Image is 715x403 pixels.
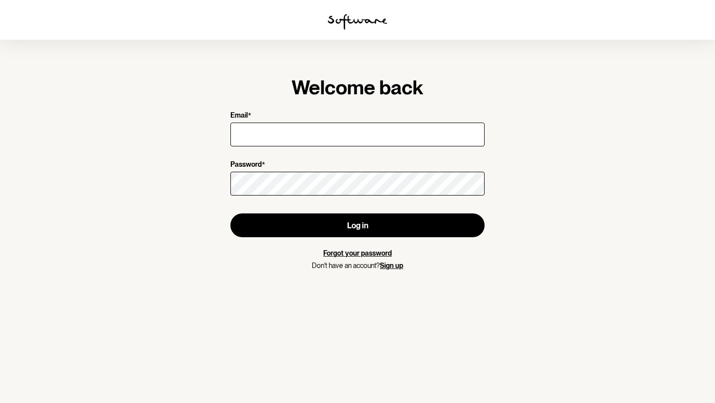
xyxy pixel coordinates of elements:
[230,262,485,270] p: Don't have an account?
[230,213,485,237] button: Log in
[323,249,392,257] a: Forgot your password
[230,111,248,121] p: Email
[380,262,403,269] a: Sign up
[230,160,262,170] p: Password
[230,75,485,99] h1: Welcome back
[328,14,387,30] img: software logo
